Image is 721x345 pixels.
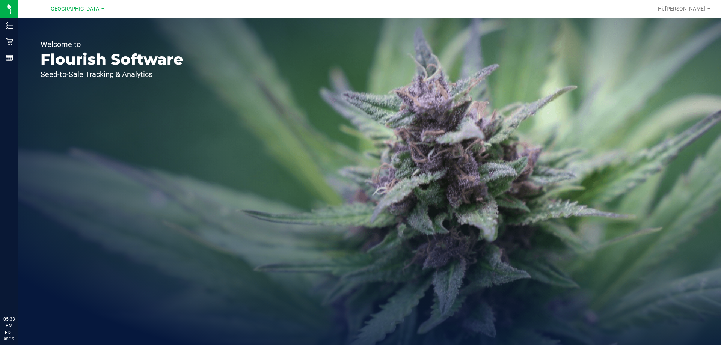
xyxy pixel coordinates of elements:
span: [GEOGRAPHIC_DATA] [49,6,101,12]
inline-svg: Retail [6,38,13,45]
p: Seed-to-Sale Tracking & Analytics [41,71,183,78]
p: 08/19 [3,336,15,342]
p: Welcome to [41,41,183,48]
span: Hi, [PERSON_NAME]! [658,6,707,12]
p: 05:33 PM EDT [3,316,15,336]
inline-svg: Reports [6,54,13,62]
p: Flourish Software [41,52,183,67]
inline-svg: Inventory [6,22,13,29]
